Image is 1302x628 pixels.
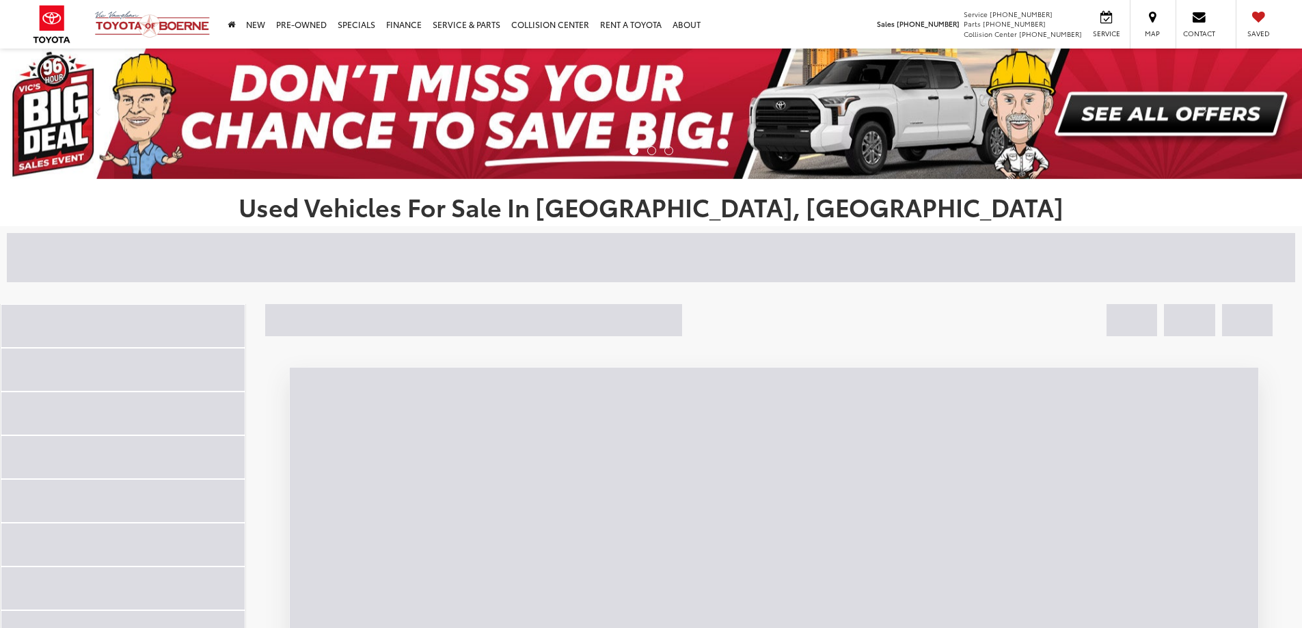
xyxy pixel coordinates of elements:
[1137,29,1167,38] span: Map
[897,18,960,29] span: [PHONE_NUMBER]
[94,10,211,38] img: Vic Vaughan Toyota of Boerne
[1183,29,1215,38] span: Contact
[1019,29,1082,39] span: [PHONE_NUMBER]
[990,9,1053,19] span: [PHONE_NUMBER]
[964,18,981,29] span: Parts
[964,29,1017,39] span: Collision Center
[877,18,895,29] span: Sales
[964,9,988,19] span: Service
[1243,29,1273,38] span: Saved
[1091,29,1122,38] span: Service
[983,18,1046,29] span: [PHONE_NUMBER]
